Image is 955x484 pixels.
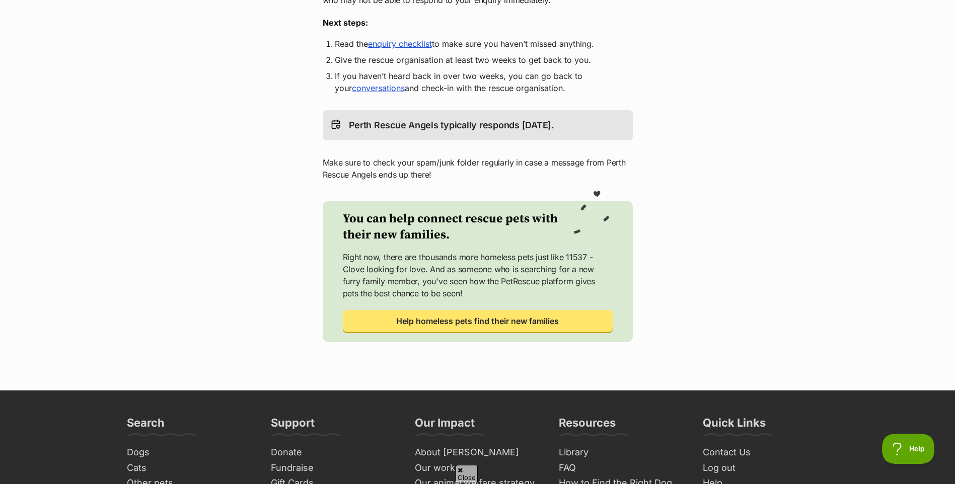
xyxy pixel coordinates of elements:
[352,83,405,93] a: conversations
[349,118,554,132] p: Perth Rescue Angels typically responds [DATE].
[335,70,621,94] li: If you haven’t heard back in over two weeks, you can go back to your and check-in with the rescue...
[396,315,559,327] span: Help homeless pets find their new families
[411,460,545,476] a: Our work
[555,460,689,476] a: FAQ
[267,445,401,460] a: Donate
[559,416,616,436] h3: Resources
[555,445,689,460] a: Library
[123,460,257,476] a: Cats
[335,38,621,50] li: Read the to make sure you haven’t missed anything.
[123,445,257,460] a: Dogs
[456,465,478,482] span: Close
[882,434,935,464] iframe: Help Scout Beacon - Open
[271,416,315,436] h3: Support
[343,211,572,243] h2: You can help connect rescue pets with their new families.
[335,54,621,66] li: Give the rescue organisation at least two weeks to get back to you.
[323,17,633,29] h3: Next steps:
[699,445,833,460] a: Contact Us
[699,460,833,476] a: Log out
[323,156,633,181] p: Make sure to check your spam/junk folder regularly in case a message from Perth Rescue Angels end...
[343,310,613,332] a: Help homeless pets find their new families
[411,445,545,460] a: About [PERSON_NAME]
[703,416,766,436] h3: Quick Links
[343,251,613,299] p: Right now, there are thousands more homeless pets just like 11537 - Clove looking for love. And a...
[127,416,165,436] h3: Search
[368,39,432,49] a: enquiry checklist
[267,460,401,476] a: Fundraise
[415,416,475,436] h3: Our Impact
